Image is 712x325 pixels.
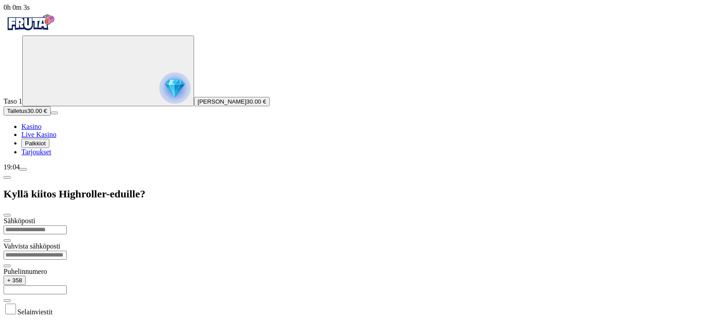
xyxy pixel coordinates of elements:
button: + 358chevron-down icon [4,276,26,285]
button: eye icon [4,299,11,302]
button: reward progress [22,36,194,106]
button: [PERSON_NAME]30.00 € [194,97,270,106]
a: diamond iconKasino [21,123,41,130]
button: menu [51,112,58,114]
span: Tarjoukset [21,148,51,156]
span: 30.00 € [247,98,266,105]
a: poker-chip iconLive Kasino [21,131,57,138]
span: 30.00 € [27,108,47,114]
nav: Primary [4,12,708,156]
label: Puhelinnumero [4,268,47,275]
span: Palkkiot [25,140,46,147]
span: user session time [4,4,30,11]
span: [PERSON_NAME] [198,98,247,105]
label: Selainviestit [17,308,53,316]
button: menu [20,168,27,171]
button: Talletusplus icon30.00 € [4,106,51,116]
button: close [4,214,11,217]
img: Fruta [4,12,57,34]
h2: Kyllä kiitos Highroller-eduille? [4,188,708,200]
span: Talletus [7,108,27,114]
a: gift-inverted iconTarjoukset [21,148,51,156]
button: chevron-left icon [4,176,11,179]
button: eye icon [4,239,11,242]
button: reward iconPalkkiot [21,139,49,148]
span: 19:04 [4,163,20,171]
span: Kasino [21,123,41,130]
label: Sähköposti [4,217,35,225]
a: Fruta [4,28,57,35]
label: Vahvista sähköposti [4,242,61,250]
span: Taso 1 [4,97,22,105]
span: Live Kasino [21,131,57,138]
button: eye icon [4,265,11,267]
img: reward progress [159,72,190,104]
